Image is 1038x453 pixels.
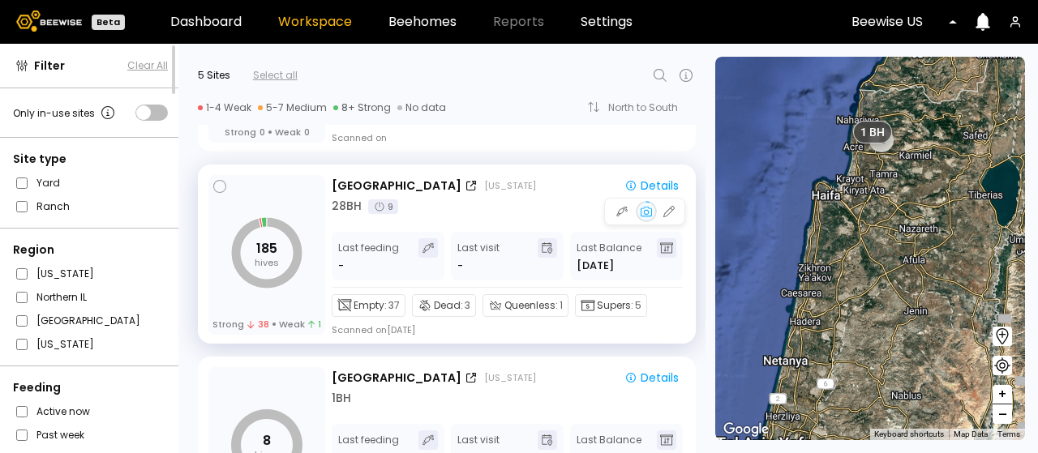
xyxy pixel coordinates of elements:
div: Select all [253,68,298,83]
button: Keyboard shortcuts [874,429,944,440]
label: [US_STATE] [36,335,94,353]
div: [GEOGRAPHIC_DATA] [332,177,461,194]
span: + [997,384,1007,404]
div: North to South [608,103,689,113]
label: Ranch [36,198,70,215]
button: Details [618,369,685,387]
div: 1 BH [332,390,351,407]
div: Strong Weak [212,318,321,330]
div: Last Balance [577,238,641,274]
div: Empty: [332,294,405,317]
tspan: 185 [256,239,277,258]
div: 5 Sites [198,68,230,83]
div: 28 BH [332,198,362,215]
div: No data [397,101,446,114]
div: Supers: [575,294,647,317]
span: 3 [465,298,470,313]
label: Past week [36,426,84,443]
div: - [338,258,345,274]
span: 37 [388,298,400,313]
label: Active now [36,403,90,420]
span: 1 BH [860,125,885,139]
button: Clear All [127,58,168,73]
label: Northern IL [36,288,87,306]
label: [GEOGRAPHIC_DATA] [36,312,140,329]
a: Terms (opens in new tab) [997,429,1020,438]
label: [US_STATE] [36,265,94,282]
div: Dead: [412,294,476,317]
span: 1 [560,298,563,313]
span: [DATE] [577,258,614,274]
a: Workspace [278,15,352,28]
span: Filter [34,58,65,75]
div: Strong Weak [225,126,310,138]
div: Scanned on [DATE] [332,323,415,336]
span: 38 [247,318,268,330]
img: Beewise logo [16,11,82,32]
tspan: 8 [263,431,271,450]
div: 9 [368,199,398,214]
div: - [457,258,463,274]
label: Yard [36,174,60,191]
span: 5 [635,298,641,313]
tspan: hives [255,256,279,269]
a: Open this area in Google Maps (opens a new window) [719,419,773,440]
div: Scanned on [332,131,387,144]
div: Details [624,178,679,193]
div: 1-4 Weak [198,101,251,114]
div: Last visit [457,238,500,274]
div: Site type [13,151,168,168]
span: 0 [259,126,265,138]
div: Only in-use sites [13,103,118,122]
div: 8+ Strong [333,101,391,114]
div: Last feeding [338,238,399,274]
button: Map Data [954,429,988,440]
span: Reports [493,15,544,28]
a: Settings [581,15,633,28]
div: Queenless: [483,294,568,317]
img: Google [719,419,773,440]
span: 0 [304,126,310,138]
div: [US_STATE] [484,371,536,384]
span: – [998,404,1007,425]
a: Dashboard [170,15,242,28]
div: [GEOGRAPHIC_DATA] [332,370,461,387]
a: Beehomes [388,15,457,28]
span: 1 [308,318,321,330]
div: [US_STATE] [484,179,536,192]
div: Details [624,370,679,385]
button: – [993,404,1012,424]
button: + [993,385,1012,404]
div: Region [13,241,168,259]
div: Feeding [13,379,168,396]
button: Details [618,177,685,194]
div: 5-7 Medium [258,101,327,114]
div: Beta [92,15,125,30]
